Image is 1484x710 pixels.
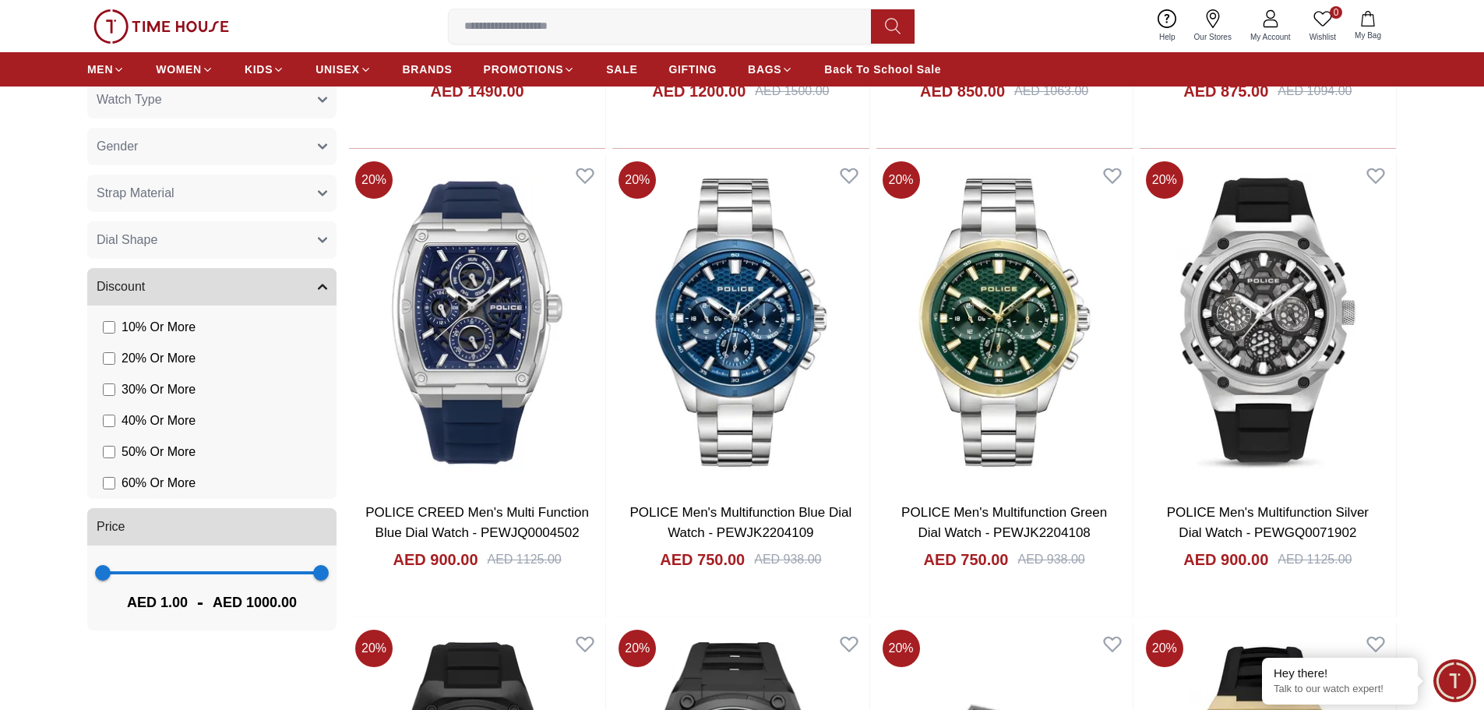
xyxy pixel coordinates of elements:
[174,92,257,102] div: Keywords by Traffic
[1274,683,1406,696] p: Talk to our watch expert!
[668,62,717,77] span: GIFTING
[122,443,196,461] span: 50 % Or More
[44,25,76,37] div: v 4.0.25
[488,550,562,569] div: AED 1125.00
[1146,630,1183,667] span: 20 %
[876,155,1133,490] img: POLICE Men's Multifunction Green Dial Watch - PEWJK2204108
[365,505,589,540] a: POLICE CREED Men's Multi Function Blue Dial Watch - PEWJQ0004502
[612,155,869,490] img: POLICE Men's Multifunction Blue Dial Watch - PEWJK2204109
[127,592,188,613] span: AED 1.00
[213,592,297,613] span: AED 1000.00
[403,62,453,77] span: BRANDS
[87,175,337,212] button: Strap Material
[1185,6,1241,46] a: Our Stores
[87,221,337,259] button: Dial Shape
[103,415,115,427] input: 40% Or More
[748,55,793,83] a: BAGS
[1278,550,1352,569] div: AED 1125.00
[97,184,174,203] span: Strap Material
[87,81,337,118] button: Watch Type
[606,55,637,83] a: SALE
[606,62,637,77] span: SALE
[355,161,393,199] span: 20 %
[1348,30,1387,41] span: My Bag
[1274,666,1406,681] div: Hey there!
[668,55,717,83] a: GIFTING
[883,161,920,199] span: 20 %
[45,90,58,103] img: tab_domain_overview_orange.svg
[62,92,139,102] div: Domain Overview
[122,412,196,430] span: 40 % Or More
[619,161,656,199] span: 20 %
[1433,659,1476,702] div: Chat Widget
[122,318,196,337] span: 10 % Or More
[824,62,941,77] span: Back To School Sale
[1014,82,1088,101] div: AED 1063.00
[924,549,1009,570] h4: AED 750.00
[1303,31,1342,43] span: Wishlist
[403,55,453,83] a: BRANDS
[1146,161,1183,199] span: 20 %
[122,474,196,493] span: 60 % Or More
[1345,8,1391,44] button: My Bag
[1278,82,1352,101] div: AED 1094.00
[1150,6,1185,46] a: Help
[103,383,115,396] input: 30% Or More
[748,62,781,77] span: BAGS
[1140,155,1396,490] img: POLICE Men's Multifunction Silver Dial Watch - PEWGQ0071902
[1153,31,1182,43] span: Help
[188,590,213,615] span: -
[103,321,115,334] input: 10% Or More
[97,90,162,109] span: Watch Type
[393,549,478,570] h4: AED 900.00
[103,446,115,458] input: 50% Or More
[25,41,37,53] img: website_grey.svg
[1183,549,1268,570] h4: AED 900.00
[349,155,605,490] img: POLICE CREED Men's Multi Function Blue Dial Watch - PEWJQ0004502
[97,517,125,536] span: Price
[755,82,829,101] div: AED 1500.00
[629,505,851,540] a: POLICE Men's Multifunction Blue Dial Watch - PEWJK2204109
[619,630,656,667] span: 20 %
[652,80,746,102] h4: AED 1200.00
[87,508,337,546] button: Price
[87,62,113,77] span: MEN
[1330,6,1342,19] span: 0
[156,62,202,77] span: WOMEN
[97,231,157,249] span: Dial Shape
[315,55,371,83] a: UNISEX
[431,80,524,102] h4: AED 1490.00
[87,128,337,165] button: Gender
[122,349,196,368] span: 20 % Or More
[103,477,115,489] input: 60% Or More
[245,55,284,83] a: KIDS
[484,62,564,77] span: PROMOTIONS
[41,41,171,53] div: Domain: [DOMAIN_NAME]
[122,380,196,399] span: 30 % Or More
[1188,31,1238,43] span: Our Stores
[1183,80,1268,102] h4: AED 875.00
[920,80,1005,102] h4: AED 850.00
[1300,6,1345,46] a: 0Wishlist
[315,62,359,77] span: UNISEX
[97,137,138,156] span: Gender
[1167,505,1369,540] a: POLICE Men's Multifunction Silver Dial Watch - PEWGQ0071902
[1244,31,1297,43] span: My Account
[87,268,337,306] button: Discount
[660,549,745,570] h4: AED 750.00
[901,505,1107,540] a: POLICE Men's Multifunction Green Dial Watch - PEWJK2204108
[93,9,229,44] img: ...
[484,55,576,83] a: PROMOTIONS
[97,277,145,296] span: Discount
[103,352,115,365] input: 20% Or More
[355,630,393,667] span: 20 %
[156,55,213,83] a: WOMEN
[157,90,170,103] img: tab_keywords_by_traffic_grey.svg
[754,550,821,569] div: AED 938.00
[245,62,273,77] span: KIDS
[87,55,125,83] a: MEN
